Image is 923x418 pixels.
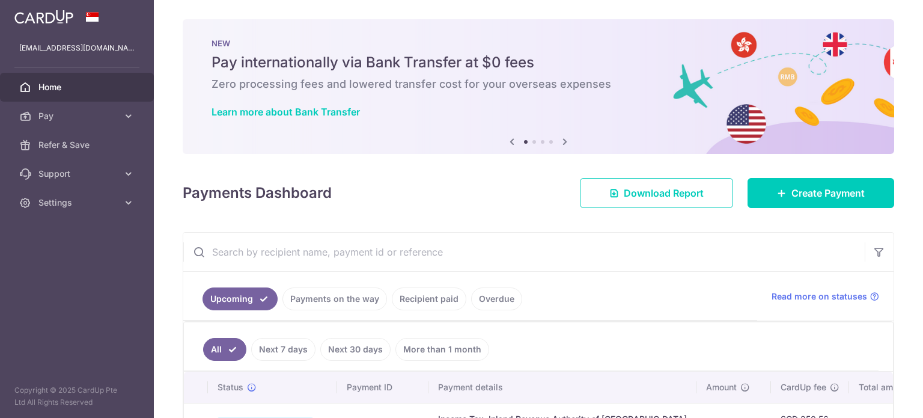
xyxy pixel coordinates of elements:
a: Overdue [471,287,522,310]
a: Next 7 days [251,338,315,361]
span: CardUp fee [781,381,826,393]
h4: Payments Dashboard [183,182,332,204]
span: Total amt. [859,381,898,393]
p: [EMAIL_ADDRESS][DOMAIN_NAME] [19,42,135,54]
a: More than 1 month [395,338,489,361]
a: Create Payment [748,178,894,208]
span: Status [218,381,243,393]
img: Bank transfer banner [183,19,894,154]
span: Support [38,168,118,180]
a: Payments on the way [282,287,387,310]
p: NEW [212,38,865,48]
span: Amount [706,381,737,393]
input: Search by recipient name, payment id or reference [183,233,865,271]
span: Settings [38,197,118,209]
a: Upcoming [203,287,278,310]
th: Payment ID [337,372,428,403]
h6: Zero processing fees and lowered transfer cost for your overseas expenses [212,77,865,91]
a: Learn more about Bank Transfer [212,106,360,118]
span: Home [38,81,118,93]
th: Payment details [428,372,696,403]
a: Download Report [580,178,733,208]
a: Next 30 days [320,338,391,361]
img: CardUp [14,10,73,24]
a: Read more on statuses [772,290,879,303]
span: Refer & Save [38,139,118,151]
span: Read more on statuses [772,290,867,303]
span: Download Report [624,186,704,200]
h5: Pay internationally via Bank Transfer at $0 fees [212,53,865,72]
a: All [203,338,246,361]
span: Create Payment [791,186,865,200]
a: Recipient paid [392,287,466,310]
span: Pay [38,110,118,122]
